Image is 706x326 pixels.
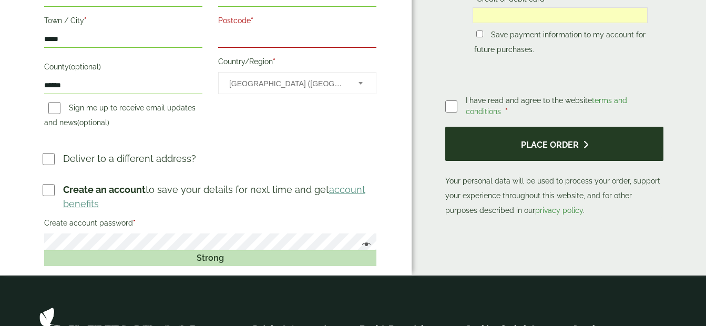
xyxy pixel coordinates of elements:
abbr: required [251,16,253,25]
label: Save payment information to my account for future purchases. [474,30,646,57]
label: Town / City [44,13,202,31]
a: privacy policy [535,206,583,215]
span: United Kingdom (UK) [229,73,344,95]
label: Country/Region [218,54,376,72]
label: Sign me up to receive email updates and news [44,104,196,130]
p: Your personal data will be used to process your order, support your experience throughout this we... [445,127,663,218]
abbr: required [133,219,136,227]
a: account benefits [63,184,365,209]
p: to save your details for next time and get [63,182,378,211]
label: Create account password [44,216,377,233]
button: Place order [445,127,663,161]
abbr: required [505,107,508,116]
input: Sign me up to receive email updates and news(optional) [48,102,60,114]
p: Deliver to a different address? [63,151,196,166]
span: (optional) [77,118,109,127]
strong: Create an account [63,184,146,195]
label: County [44,59,202,77]
span: Country/Region [218,72,376,94]
abbr: required [84,16,87,25]
span: I have read and agree to the website [466,96,627,116]
label: Postcode [218,13,376,31]
iframe: Secure card payment input frame [476,11,644,20]
div: Strong [44,250,377,266]
span: (optional) [69,63,101,71]
abbr: required [273,57,275,66]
